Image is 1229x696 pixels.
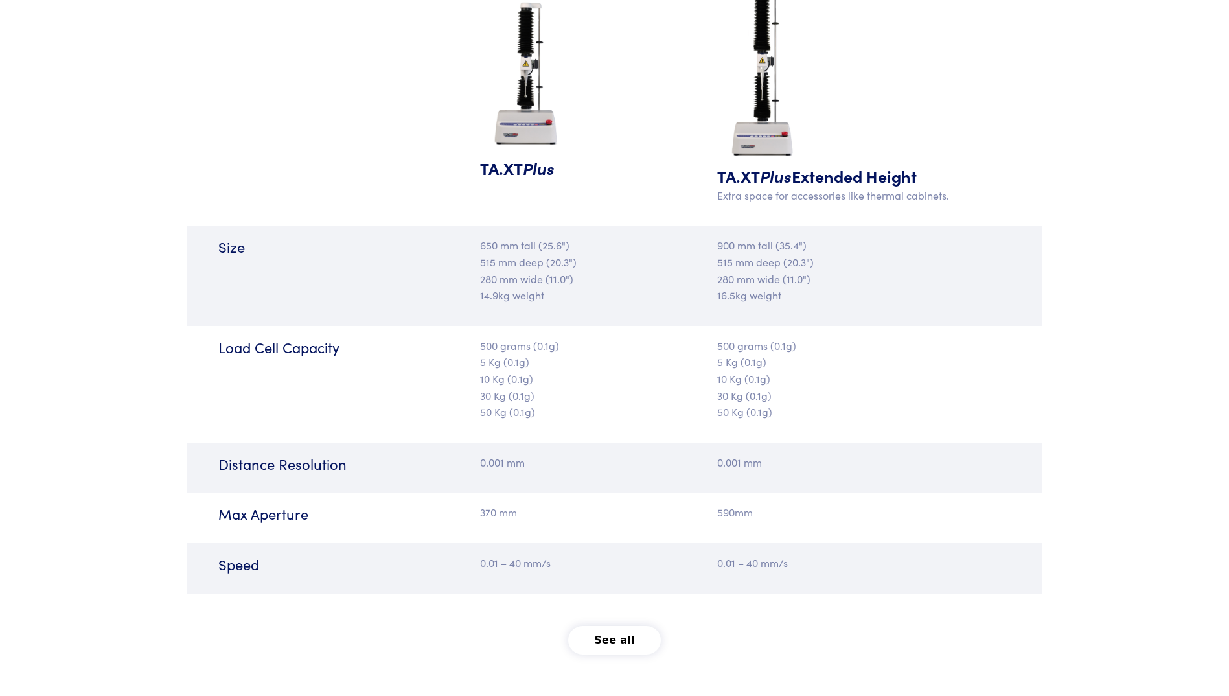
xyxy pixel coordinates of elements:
h6: Speed [218,555,465,575]
h6: Distance Resolution [218,454,465,474]
p: 370 mm [480,504,607,521]
h5: TA.XT Extended Height [717,165,963,187]
h5: TA.XT [480,157,607,180]
p: 650 mm tall (25.6") 515 mm deep (20.3") 280 mm wide (11.0") 14.9kg weight [480,237,607,303]
p: 0.001 mm [717,454,963,471]
h6: Max Aperture [218,504,465,524]
p: 900 mm tall (35.4") 515 mm deep (20.3") 280 mm wide (11.0") 16.5kg weight [717,237,963,303]
p: 0.01 – 40 mm/s [480,555,607,572]
p: 500 grams (0.1g) 5 Kg (0.1g) 10 Kg (0.1g) 30 Kg (0.1g) 50 Kg (0.1g) [480,338,607,421]
h6: Load Cell Capacity [218,338,465,358]
span: Plus [760,165,792,187]
p: 0.001 mm [480,454,607,471]
button: See all [568,626,661,655]
p: 0.01 – 40 mm/s [717,555,963,572]
p: Extra space for accessories like thermal cabinets. [717,187,963,204]
p: 500 grams (0.1g) 5 Kg (0.1g) 10 Kg (0.1g) 30 Kg (0.1g) 50 Kg (0.1g) [717,338,963,421]
span: Plus [523,157,555,180]
h6: Size [218,237,465,257]
p: 590mm [717,504,963,521]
